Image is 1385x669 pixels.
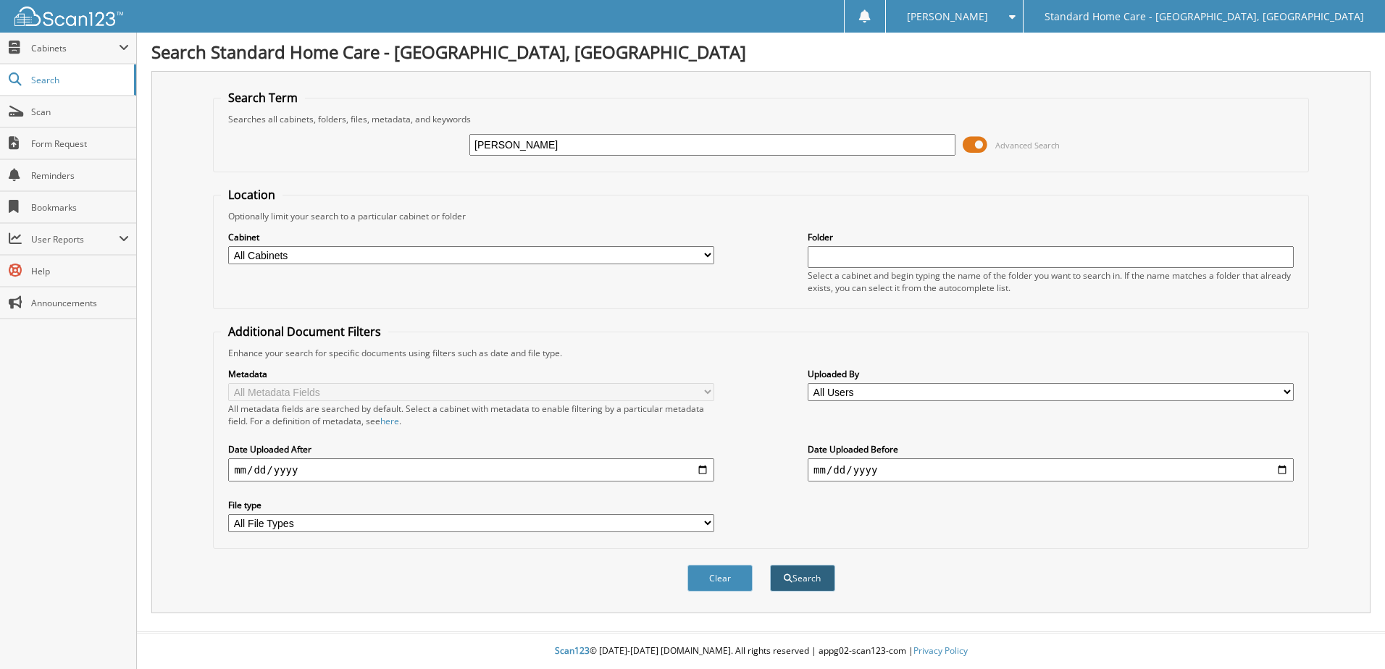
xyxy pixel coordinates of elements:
span: Advanced Search [995,140,1060,151]
label: Date Uploaded After [228,443,714,455]
div: Select a cabinet and begin typing the name of the folder you want to search in. If the name match... [808,269,1294,294]
span: Form Request [31,138,129,150]
a: Privacy Policy [913,644,968,657]
span: Reminders [31,169,129,182]
legend: Location [221,187,283,203]
div: Searches all cabinets, folders, files, metadata, and keywords [221,113,1301,125]
label: Metadata [228,368,714,380]
input: end [808,458,1294,481]
div: All metadata fields are searched by default. Select a cabinet with metadata to enable filtering b... [228,403,714,427]
label: Uploaded By [808,368,1294,380]
button: Search [770,565,835,592]
iframe: Chat Widget [1313,599,1385,669]
div: Optionally limit your search to a particular cabinet or folder [221,210,1301,222]
span: Announcements [31,297,129,309]
span: Scan [31,106,129,118]
div: © [DATE]-[DATE] [DOMAIN_NAME]. All rights reserved | appg02-scan123-com | [137,634,1385,669]
button: Clear [687,565,753,592]
img: scan123-logo-white.svg [14,7,123,26]
span: User Reports [31,233,119,245]
span: Standard Home Care - [GEOGRAPHIC_DATA], [GEOGRAPHIC_DATA] [1045,12,1364,21]
label: Date Uploaded Before [808,443,1294,455]
label: Cabinet [228,231,714,243]
input: start [228,458,714,481]
span: Search [31,74,127,86]
legend: Additional Document Filters [221,324,388,340]
label: Folder [808,231,1294,243]
span: Cabinets [31,42,119,54]
span: Scan123 [555,644,590,657]
span: Help [31,265,129,277]
span: Bookmarks [31,201,129,214]
h1: Search Standard Home Care - [GEOGRAPHIC_DATA], [GEOGRAPHIC_DATA] [151,40,1371,64]
legend: Search Term [221,90,305,106]
span: [PERSON_NAME] [907,12,988,21]
a: here [380,415,399,427]
div: Enhance your search for specific documents using filters such as date and file type. [221,347,1301,359]
label: File type [228,499,714,511]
